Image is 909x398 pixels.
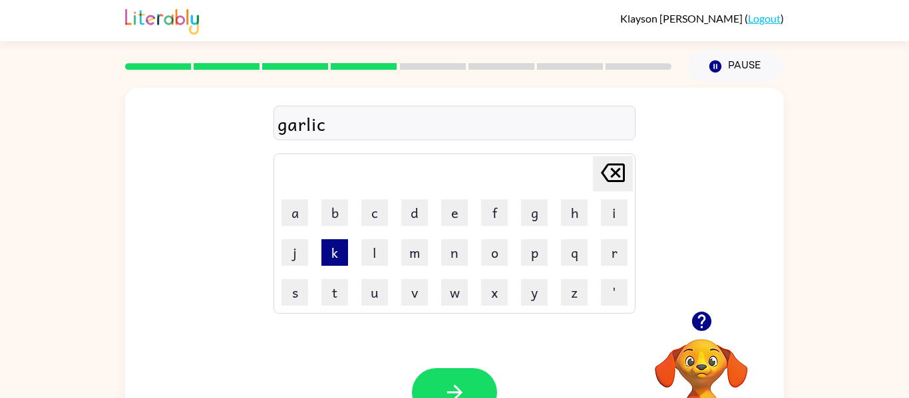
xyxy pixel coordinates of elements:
button: z [561,279,588,306]
button: a [281,199,308,226]
button: e [441,199,468,226]
button: l [361,239,388,266]
span: Klayson [PERSON_NAME] [620,12,745,25]
a: Logout [748,12,781,25]
button: p [521,239,548,266]
button: n [441,239,468,266]
div: ( ) [620,12,784,25]
button: o [481,239,508,266]
button: m [401,239,428,266]
button: f [481,199,508,226]
button: i [601,199,628,226]
button: k [321,239,348,266]
button: w [441,279,468,306]
button: Pause [687,51,784,82]
button: y [521,279,548,306]
button: b [321,199,348,226]
button: s [281,279,308,306]
button: t [321,279,348,306]
button: u [361,279,388,306]
button: h [561,199,588,226]
button: c [361,199,388,226]
img: Literably [125,5,199,35]
button: g [521,199,548,226]
div: garlic [277,110,632,138]
button: ' [601,279,628,306]
button: q [561,239,588,266]
button: v [401,279,428,306]
button: r [601,239,628,266]
button: x [481,279,508,306]
button: d [401,199,428,226]
button: j [281,239,308,266]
